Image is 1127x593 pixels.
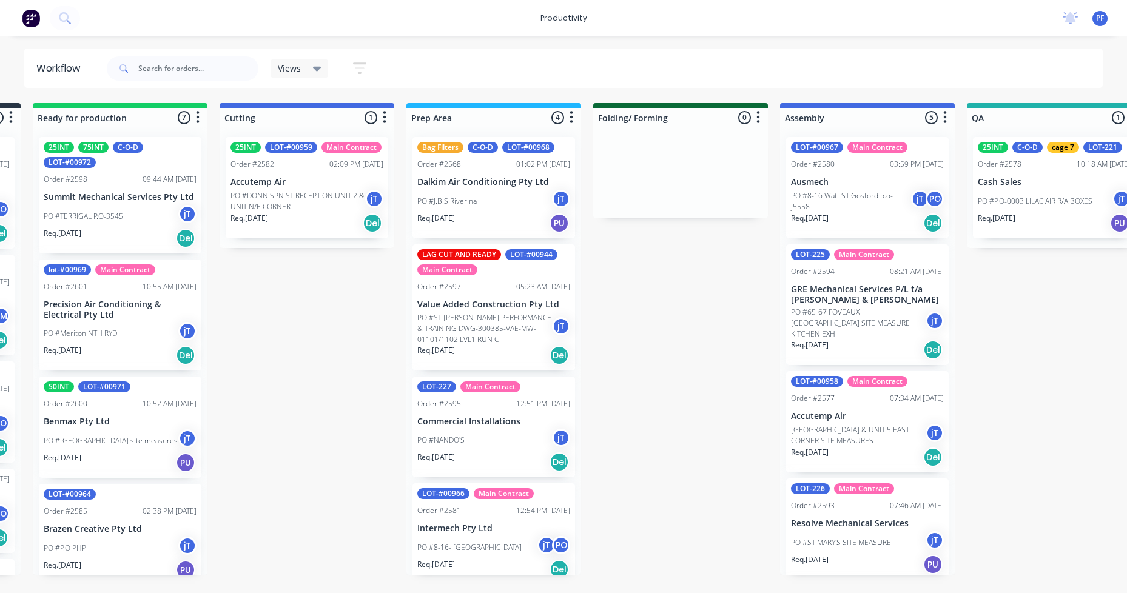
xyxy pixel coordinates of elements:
div: 25INT75INTC-O-DLOT-#00972Order #259809:44 AM [DATE]Summit Mechanical Services Pty LtdPO #TERRIGAL... [39,137,201,253]
div: Order #2585 [44,506,87,517]
p: Req. [DATE] [44,345,81,356]
p: PO #Meriton NTH RYD [44,328,117,339]
div: C-O-D [468,142,498,153]
div: jT [926,531,944,549]
div: jT [178,205,197,223]
p: Commercial Installations [417,417,570,427]
div: Order #2593 [791,500,835,511]
div: 07:34 AM [DATE] [890,393,944,404]
div: LOT-#00967 [791,142,843,153]
div: 10:55 AM [DATE] [143,281,197,292]
div: Order #2601 [44,281,87,292]
p: Req. [DATE] [44,560,81,571]
div: 50INTLOT-#00971Order #260010:52 AM [DATE]Benmax Pty LtdPO #[GEOGRAPHIC_DATA] site measuresjTReq.[... [39,377,201,478]
div: Main Contract [847,142,907,153]
p: PO #DONNISPN ST RECEPTION UNIT 2 & UNIT N/E CORNER [230,190,365,212]
div: 03:59 PM [DATE] [890,159,944,170]
p: Value Added Construction Pty Ltd [417,300,570,310]
div: PU [550,213,569,233]
p: PO #ST [PERSON_NAME] PERFORMANCE & TRAINING DWG-300385-VAE-MW-01101/1102 LVL1 RUN C [417,312,552,345]
div: Main Contract [834,483,894,494]
p: Req. [DATE] [417,452,455,463]
input: Search for orders... [138,56,258,81]
div: LOT-#00959 [265,142,317,153]
p: PO #[GEOGRAPHIC_DATA] site measures [44,435,178,446]
p: GRE Mechanical Services P/L t/a [PERSON_NAME] & [PERSON_NAME] [791,284,944,305]
div: C-O-D [113,142,143,153]
div: jT [552,317,570,335]
div: 10:52 AM [DATE] [143,398,197,409]
div: Main Contract [834,249,894,260]
p: Accutemp Air [230,177,383,187]
div: LOT-221 [1083,142,1122,153]
div: jT [552,429,570,447]
div: LOT-225Main ContractOrder #259408:21 AM [DATE]GRE Mechanical Services P/L t/a [PERSON_NAME] & [PE... [786,244,949,366]
div: Bag Filters [417,142,463,153]
p: Req. [DATE] [417,213,455,224]
div: Del [176,229,195,248]
div: Workflow [36,61,86,76]
p: Precision Air Conditioning & Electrical Pty Ltd [44,300,197,320]
p: Summit Mechanical Services Pty Ltd [44,192,197,203]
div: Order #2597 [417,281,461,292]
div: LOT-#00958 [791,376,843,387]
p: PO #P.O-0003 LILAC AIR R/A BOXES [978,196,1092,207]
div: 01:02 PM [DATE] [516,159,570,170]
div: LOT-#00944 [505,249,557,260]
div: LOT-#00972 [44,157,96,168]
div: jT [926,424,944,442]
div: LAG CUT AND READYLOT-#00944Main ContractOrder #259705:23 AM [DATE]Value Added Construction Pty Lt... [412,244,575,370]
div: Order #2568 [417,159,461,170]
div: LOT-226 [791,483,830,494]
div: PU [176,560,195,580]
p: Brazen Creative Pty Ltd [44,524,197,534]
div: Del [176,346,195,365]
div: lot-#00969Main ContractOrder #260110:55 AM [DATE]Precision Air Conditioning & Electrical Pty LtdP... [39,260,201,371]
p: PO #P.O PHP [44,543,86,554]
div: jT [178,537,197,555]
div: LOT-225 [791,249,830,260]
div: LOT-#00966 [417,488,469,499]
div: 12:54 PM [DATE] [516,505,570,516]
p: Req. [DATE] [791,213,829,224]
div: LOT-#00964 [44,489,96,500]
p: Req. [DATE] [417,559,455,570]
p: Dalkim Air Conditioning Pty Ltd [417,177,570,187]
p: Accutemp Air [791,411,944,421]
p: PO #ST MARY'S SITE MEASURE [791,537,891,548]
div: LOT-#00968 [502,142,554,153]
p: Req. [DATE] [44,452,81,463]
div: Order #2600 [44,398,87,409]
div: 25INT [44,142,74,153]
div: Order #2581 [417,505,461,516]
div: LOT-227 [417,381,456,392]
div: PO [552,536,570,554]
p: Intermech Pty Ltd [417,523,570,534]
div: cage 7 [1047,142,1079,153]
div: jT [537,536,556,554]
p: Req. [DATE] [417,345,455,356]
div: jT [178,429,197,447]
div: jT [911,190,929,208]
div: 05:23 AM [DATE] [516,281,570,292]
div: LOT-#00971 [78,381,130,392]
div: LOT-#00967Main ContractOrder #258003:59 PM [DATE]AusmechPO #8-16 Watt ST Gosford p.o- j5558jTPORe... [786,137,949,238]
div: LOT-227Main ContractOrder #259512:51 PM [DATE]Commercial InstallationsPO #NANDO'SjTReq.[DATE]Del [412,377,575,478]
div: jT [926,312,944,330]
div: Main Contract [460,381,520,392]
div: Order #2582 [230,159,274,170]
div: Order #2578 [978,159,1021,170]
p: Resolve Mechanical Services [791,518,944,529]
div: PO [926,190,944,208]
p: PO #NANDO'S [417,435,465,446]
div: 07:46 AM [DATE] [890,500,944,511]
div: jT [552,190,570,208]
div: LOT-226Main ContractOrder #259307:46 AM [DATE]Resolve Mechanical ServicesPO #ST MARY'S SITE MEASU... [786,478,949,580]
div: 02:09 PM [DATE] [329,159,383,170]
div: Order #2580 [791,159,835,170]
p: Req. [DATE] [791,554,829,565]
div: PU [923,555,943,574]
div: Del [923,213,943,233]
div: Del [923,340,943,360]
div: LAG CUT AND READY [417,249,501,260]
